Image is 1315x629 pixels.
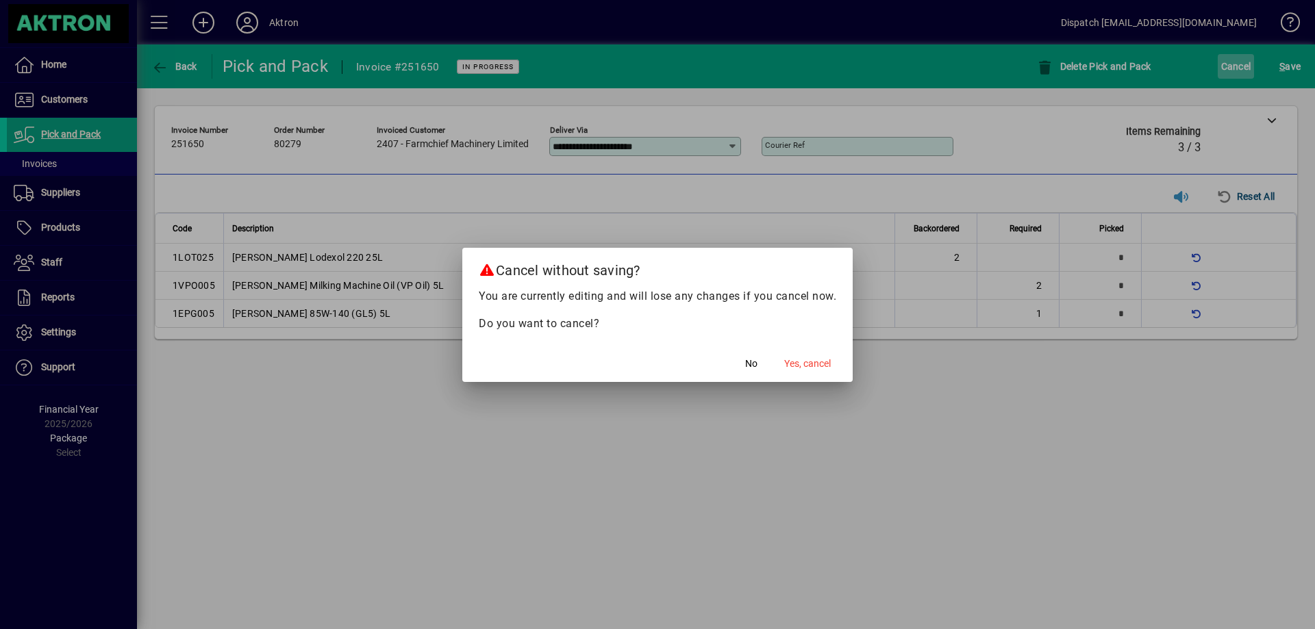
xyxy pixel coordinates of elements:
[779,352,836,376] button: Yes, cancel
[462,248,853,287] h2: Cancel without saving?
[479,316,836,332] p: Do you want to cancel?
[784,357,831,371] span: Yes, cancel
[745,357,757,371] span: No
[479,288,836,305] p: You are currently editing and will lose any changes if you cancel now.
[729,352,773,376] button: No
